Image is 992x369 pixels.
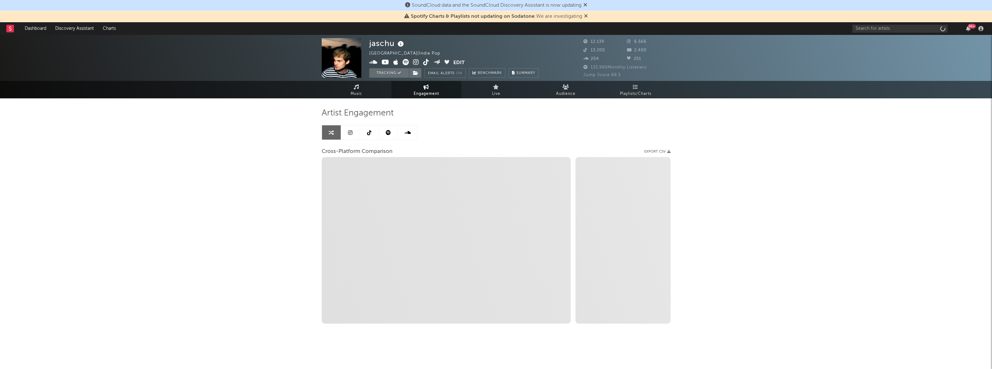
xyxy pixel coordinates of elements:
[478,69,502,77] span: Benchmark
[492,90,500,98] span: Live
[20,22,51,35] a: Dashboard
[424,68,466,78] button: Email AlertsOn
[414,90,439,98] span: Engagement
[322,81,391,98] a: Music
[369,38,405,49] div: jaschu
[852,25,948,33] input: Search for artists
[583,65,647,69] span: 133.969 Monthly Listeners
[556,90,575,98] span: Audience
[583,40,604,44] span: 12.139
[583,48,605,52] span: 13.200
[322,109,394,117] span: Artist Engagement
[51,22,98,35] a: Discovery Assistant
[627,48,647,52] span: 2.400
[412,3,581,8] span: SoundCloud data and the SoundCloud Discovery Assistant is now updating
[516,71,535,75] span: Summary
[509,68,539,78] button: Summary
[620,90,651,98] span: Playlists/Charts
[584,14,588,19] span: Dismiss
[469,68,505,78] a: Benchmark
[583,3,587,8] span: Dismiss
[369,68,409,78] button: Tracking
[461,81,531,98] a: Live
[627,57,641,61] span: 251
[583,73,621,77] span: Jump Score: 66.5
[531,81,601,98] a: Audience
[322,148,392,155] span: Cross-Platform Comparison
[391,81,461,98] a: Engagement
[968,24,976,29] div: 99 +
[583,57,599,61] span: 204
[644,150,671,154] button: Export CSV
[351,90,362,98] span: Music
[369,50,448,57] div: [GEOGRAPHIC_DATA] | Indie Pop
[966,26,970,31] button: 99+
[627,40,647,44] span: 6.566
[411,14,582,19] span: : We are investigating
[411,14,535,19] span: Spotify Charts & Playlists not updating on Sodatone
[98,22,120,35] a: Charts
[453,59,465,67] button: Edit
[456,72,462,75] em: On
[601,81,671,98] a: Playlists/Charts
